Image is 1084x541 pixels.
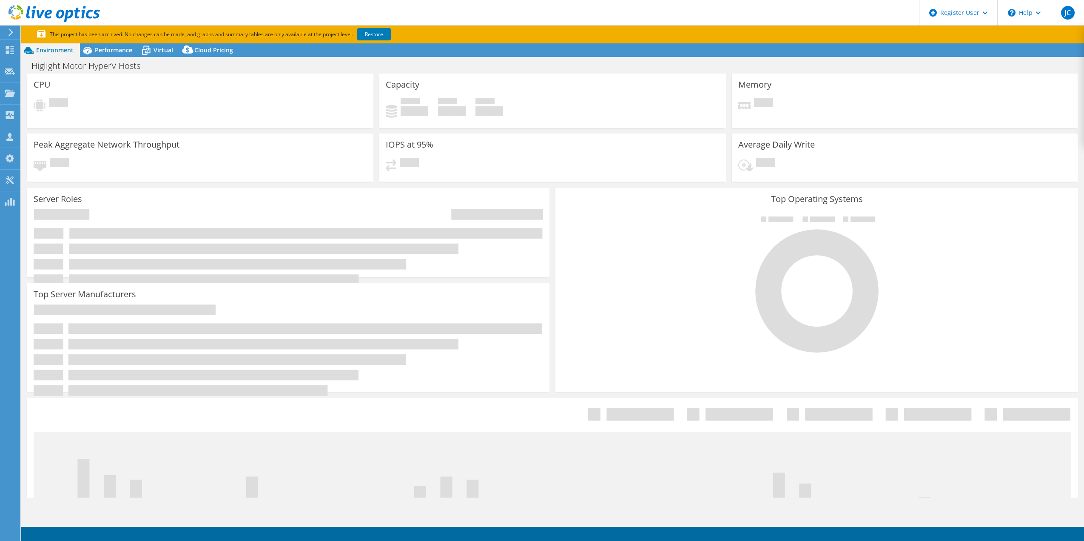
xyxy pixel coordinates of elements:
p: This project has been archived. No changes can be made, and graphs and summary tables are only av... [37,30,454,39]
span: Performance [95,46,132,54]
h1: Higlight Motor HyperV Hosts [28,61,154,71]
span: Used [401,98,420,106]
span: Pending [50,158,69,169]
span: Pending [756,158,775,169]
h3: CPU [34,80,51,89]
span: Environment [36,46,74,54]
a: Restore [357,28,391,40]
span: Total [475,98,495,106]
h3: Memory [738,80,771,89]
h4: 0 GiB [475,106,503,116]
h3: Peak Aggregate Network Throughput [34,140,179,149]
h3: Average Daily Write [738,140,815,149]
span: Free [438,98,457,106]
span: JC [1061,6,1075,20]
span: Cloud Pricing [194,46,233,54]
span: Pending [400,158,419,169]
h3: Top Operating Systems [562,194,1071,204]
span: Virtual [154,46,173,54]
svg: \n [1008,9,1016,17]
h3: Top Server Manufacturers [34,290,136,299]
span: Pending [49,98,68,109]
h4: 0 GiB [438,106,466,116]
h3: IOPS at 95% [386,140,433,149]
h3: Capacity [386,80,419,89]
h3: Server Roles [34,194,82,204]
span: Pending [754,98,773,109]
h4: 0 GiB [401,106,428,116]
